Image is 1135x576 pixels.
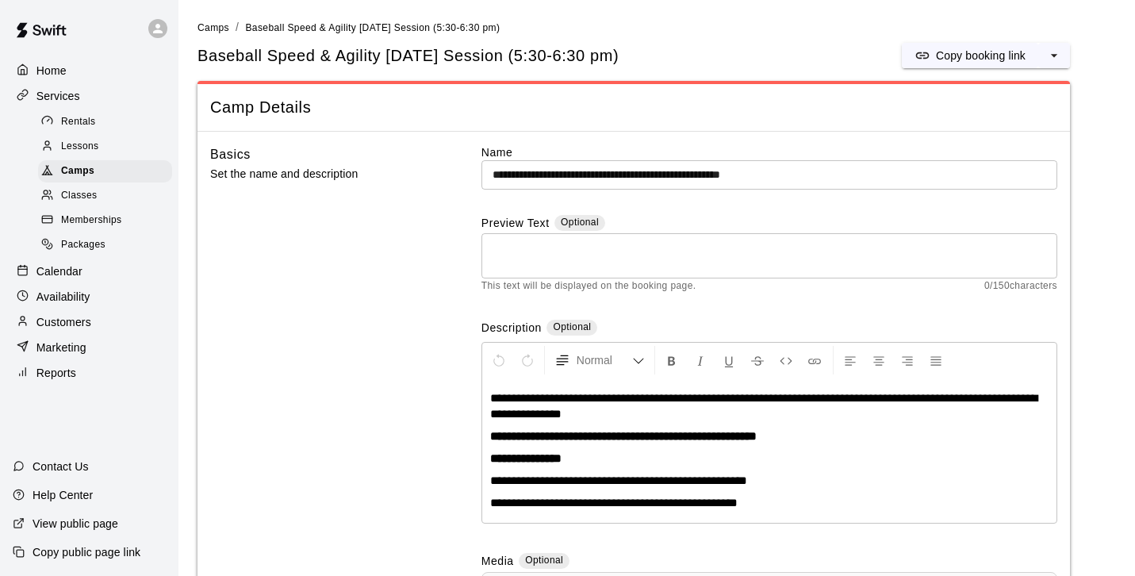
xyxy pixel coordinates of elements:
div: Classes [38,185,172,207]
span: Classes [61,188,97,204]
button: Insert Link [801,346,828,374]
a: Rentals [38,109,178,134]
a: Reports [13,361,166,385]
button: Format Strikethrough [744,346,771,374]
label: Description [481,320,542,338]
button: Undo [485,346,512,374]
span: This text will be displayed on the booking page. [481,278,696,294]
label: Name [481,144,1057,160]
li: / [236,19,239,36]
a: Home [13,59,166,83]
div: Rentals [38,111,172,133]
button: Format Italics [687,346,714,374]
a: Marketing [13,336,166,359]
span: Optional [525,555,563,566]
span: Rentals [61,114,96,130]
p: Home [36,63,67,79]
button: Insert Code [773,346,799,374]
p: View public page [33,516,118,532]
p: Reports [36,365,76,381]
p: Copy public page link [33,544,140,560]
h5: Baseball Speed & Agility [DATE] Session (5:30-6:30 pm) [197,45,619,67]
label: Preview Text [481,215,550,233]
a: Customers [13,310,166,334]
div: Packages [38,234,172,256]
button: Copy booking link [902,43,1038,68]
a: Services [13,84,166,108]
span: Camps [197,22,229,33]
a: Packages [38,233,178,258]
a: Classes [38,184,178,209]
h6: Basics [210,144,251,165]
p: Services [36,88,80,104]
button: Right Align [894,346,921,374]
div: Memberships [38,209,172,232]
button: Format Bold [658,346,685,374]
p: Availability [36,289,90,305]
span: Normal [577,352,632,368]
p: Copy booking link [936,48,1026,63]
a: Camps [38,159,178,184]
p: Calendar [36,263,82,279]
p: Contact Us [33,459,89,474]
button: Center Align [865,346,892,374]
button: Redo [514,346,541,374]
p: Help Center [33,487,93,503]
span: Camp Details [210,97,1057,118]
a: Lessons [38,134,178,159]
a: Availability [13,285,166,309]
p: Marketing [36,340,86,355]
p: Set the name and description [210,164,431,184]
nav: breadcrumb [197,19,1116,36]
button: Format Underline [715,346,742,374]
label: Media [481,553,514,571]
button: Justify Align [922,346,949,374]
span: Optional [561,217,599,228]
div: split button [902,43,1070,68]
button: select merge strategy [1038,43,1070,68]
span: Camps [61,163,94,179]
span: Lessons [61,139,99,155]
p: Customers [36,314,91,330]
div: Lessons [38,136,172,158]
span: Optional [553,321,591,332]
span: Memberships [61,213,121,228]
span: Packages [61,237,105,253]
span: Baseball Speed & Agility [DATE] Session (5:30-6:30 pm) [245,22,500,33]
button: Formatting Options [548,346,651,374]
a: Camps [197,21,229,33]
button: Left Align [837,346,864,374]
a: Calendar [13,259,166,283]
div: Camps [38,160,172,182]
a: Memberships [38,209,178,233]
span: 0 / 150 characters [984,278,1057,294]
